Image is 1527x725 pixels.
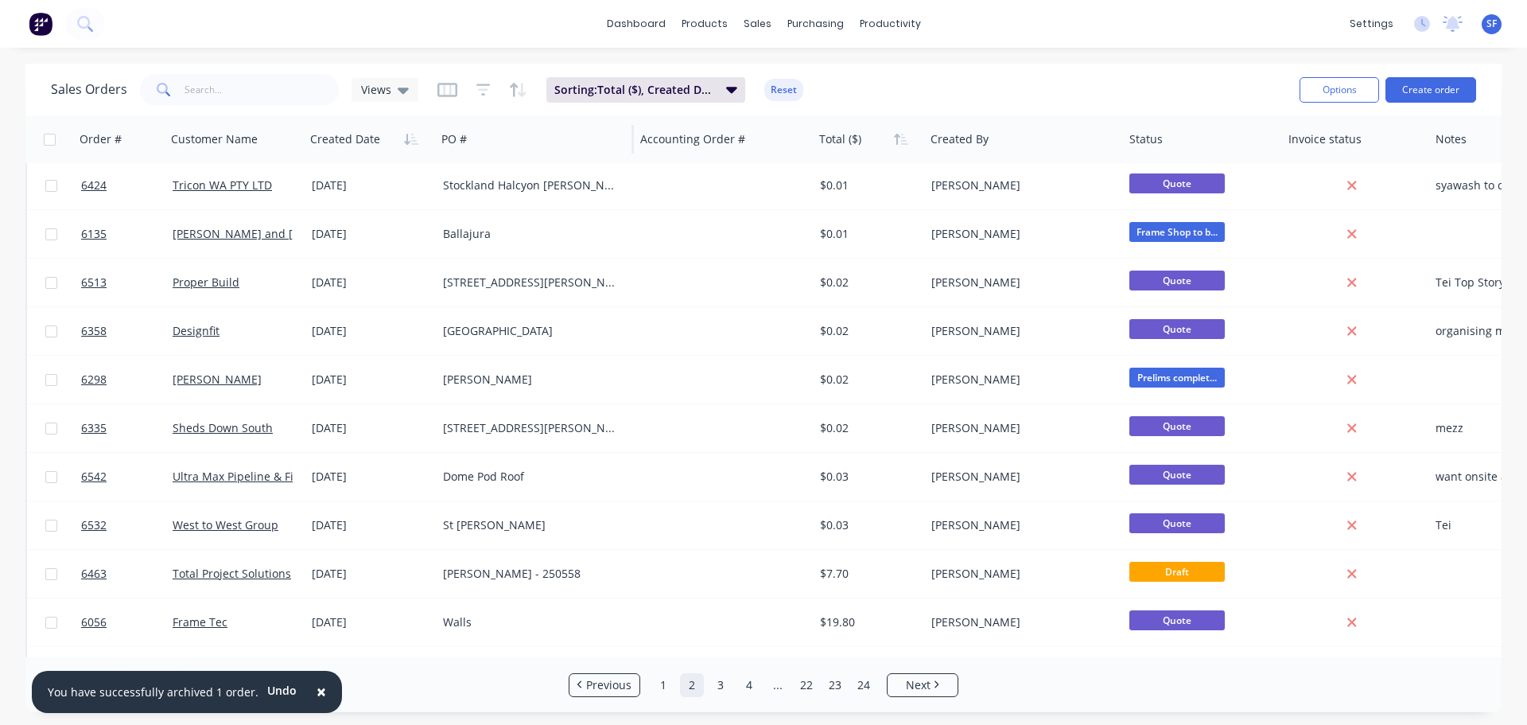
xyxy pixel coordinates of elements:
span: Quote [1129,465,1225,485]
div: [PERSON_NAME] [931,226,1108,242]
span: 6424 [81,177,107,193]
div: [DATE] [312,420,430,436]
div: $0.02 [820,275,913,290]
a: [PERSON_NAME] and [PERSON_NAME] [173,226,378,241]
a: Ultra Max Pipeline & Filtration System [173,469,374,484]
div: $0.03 [820,469,913,485]
div: [DATE] [312,177,430,193]
div: productivity [852,12,929,36]
div: $0.01 [820,177,913,193]
a: 6335 [81,404,173,452]
span: 6463 [81,566,107,582]
input: Search... [185,74,340,106]
div: St [PERSON_NAME] [443,517,620,533]
div: You have successfully archived 1 order. [48,684,258,700]
span: Previous [586,677,631,693]
a: Jump forward [766,673,790,697]
div: Order # [80,131,122,147]
div: [PERSON_NAME] [931,275,1108,290]
div: Dome Pod Roof [443,469,620,485]
span: 6542 [81,469,107,485]
div: [PERSON_NAME] - 250558 [443,566,620,582]
div: Status [1129,131,1163,147]
span: 6335 [81,420,107,436]
div: [GEOGRAPHIC_DATA] [443,323,620,339]
a: Page 22 [795,673,818,697]
div: Accounting Order # [640,131,745,147]
div: [DATE] [312,372,430,388]
span: × [317,680,326,703]
div: Created Date [310,131,380,147]
div: [PERSON_NAME] [931,420,1108,436]
a: 6056 [81,598,173,646]
a: Page 23 [823,673,847,697]
div: [DATE] [312,323,430,339]
span: SF [1486,17,1497,31]
button: Reset [764,79,803,101]
div: $0.02 [820,372,913,388]
span: Quote [1129,271,1225,290]
button: Close [301,673,342,711]
a: Page 24 [852,673,876,697]
a: 6513 [81,259,173,306]
div: Customer Name [171,131,258,147]
div: [PERSON_NAME] [931,614,1108,630]
span: 6135 [81,226,107,242]
ul: Pagination [562,673,965,697]
div: sales [736,12,779,36]
span: 6358 [81,323,107,339]
span: Quote [1129,416,1225,436]
a: dashboard [599,12,674,36]
div: Stockland Halcyon [PERSON_NAME] [443,177,620,193]
a: Page 4 [737,673,761,697]
div: [DATE] [312,614,430,630]
div: $0.03 [820,517,913,533]
button: Options [1300,77,1379,103]
a: 6424 [81,162,173,209]
button: Create order [1385,77,1476,103]
div: [DATE] [312,469,430,485]
div: [STREET_ADDRESS][PERSON_NAME][PERSON_NAME] [443,275,620,290]
h1: Sales Orders [51,82,127,97]
div: [DATE] [312,275,430,290]
a: 6542 [81,453,173,501]
div: purchasing [779,12,852,36]
a: Proper Build [173,275,239,290]
a: Page 3 [709,673,732,697]
a: Total Project Solutions [173,566,291,581]
a: Next page [888,677,958,693]
div: Total ($) [819,131,861,147]
a: [PERSON_NAME] [173,372,262,387]
a: 6296 [81,647,173,695]
span: Quote [1129,610,1225,630]
div: Invoice status [1288,131,1362,147]
div: Created By [931,131,989,147]
button: Undo [258,679,305,703]
div: $0.02 [820,420,913,436]
a: Page 1 [651,673,675,697]
span: Next [906,677,931,693]
span: 6056 [81,614,107,630]
div: [DATE] [312,226,430,242]
div: [PERSON_NAME] [443,372,620,388]
span: Sorting: Total ($), Created Date [554,82,717,98]
span: 6298 [81,372,107,388]
div: Ballajura [443,226,620,242]
a: Designfit [173,323,220,338]
span: Frame Shop to b... [1129,222,1225,242]
span: Quote [1129,513,1225,533]
button: Sorting:Total ($), Created Date [546,77,745,103]
a: 6532 [81,501,173,549]
div: $0.01 [820,226,913,242]
div: [DATE] [312,517,430,533]
div: Notes [1436,131,1467,147]
div: [STREET_ADDRESS][PERSON_NAME] [443,420,620,436]
a: 6298 [81,356,173,403]
a: 6135 [81,210,173,258]
span: 6532 [81,517,107,533]
a: Frame Tec [173,614,227,630]
div: $0.02 [820,323,913,339]
div: Walls [443,614,620,630]
div: $7.70 [820,566,913,582]
div: [PERSON_NAME] [931,566,1108,582]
